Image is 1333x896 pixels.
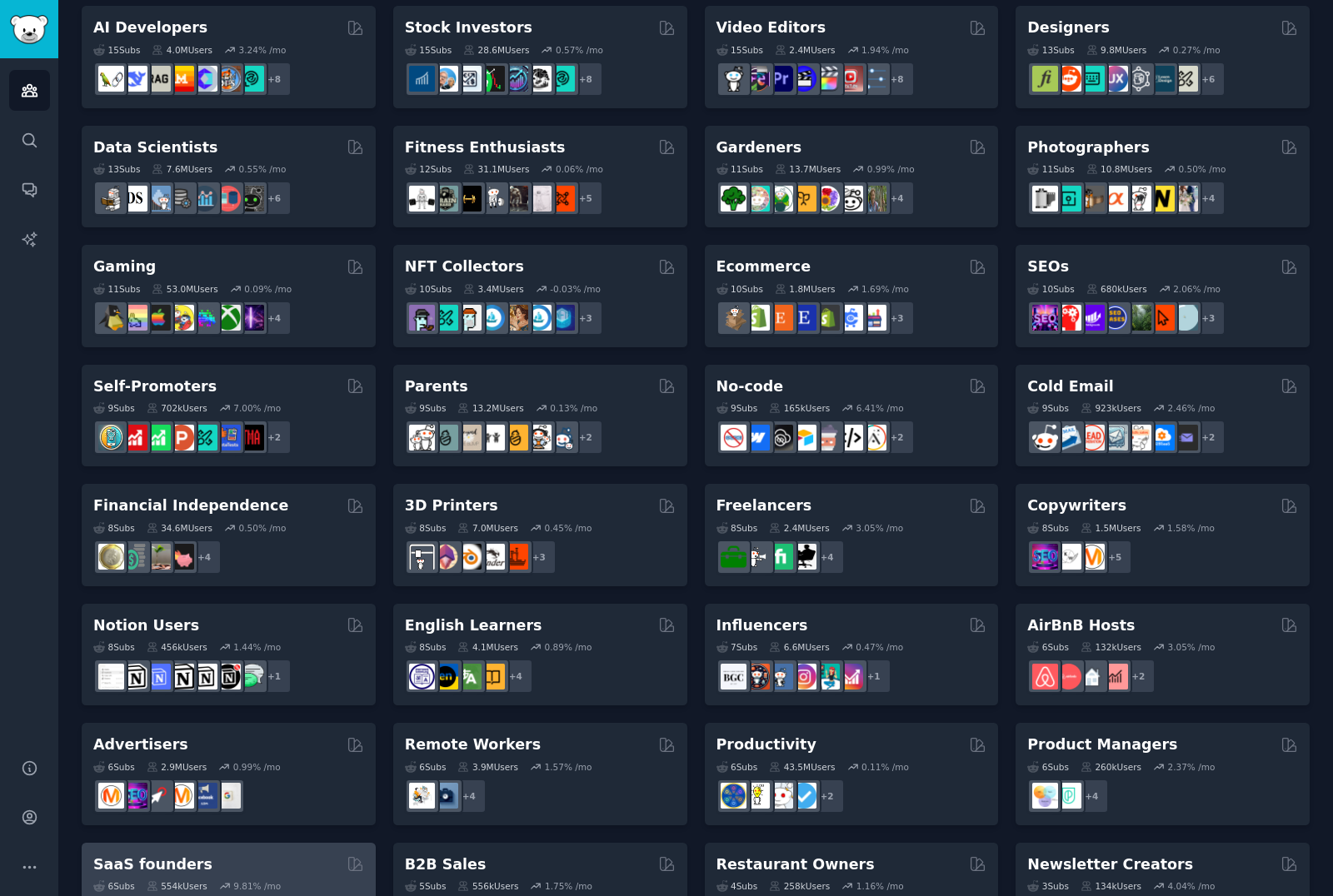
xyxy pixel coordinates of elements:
[93,17,207,38] h2: AI Developers
[1167,761,1215,773] div: 2.37 % /mo
[549,186,575,212] img: personaltraining
[456,305,482,331] img: NFTmarket
[145,66,171,92] img: Rag
[1191,420,1226,455] div: + 2
[405,283,452,295] div: 10 Sub s
[147,402,207,414] div: 702k Users
[145,186,171,212] img: statistics
[168,425,194,450] img: ProductHunters
[526,66,552,92] img: swingtrading
[1167,402,1215,414] div: 2.46 % /mo
[409,305,435,331] img: NFTExchange
[168,783,194,809] img: advertising
[479,186,505,212] img: weightroom
[93,163,140,175] div: 13 Sub s
[405,615,542,636] h2: English Learners
[93,641,135,653] div: 8 Sub s
[791,425,816,450] img: Airtable
[861,66,886,92] img: postproduction
[215,305,241,331] img: XboxGamers
[456,544,482,570] img: blender
[1173,44,1221,56] div: 0.27 % /mo
[409,783,435,809] img: RemoteJobs
[549,425,575,450] img: Parents
[716,283,763,295] div: 10 Sub s
[880,62,915,97] div: + 8
[769,641,830,653] div: 6.6M Users
[744,783,770,809] img: lifehacks
[837,425,863,450] img: NoCodeMovement
[405,256,524,277] h2: NFT Collectors
[1027,137,1150,158] h2: Photographers
[767,66,793,92] img: premiere
[1079,544,1105,570] img: content_marketing
[409,66,435,92] img: dividends
[244,283,292,295] div: 0.09 % /mo
[1056,544,1081,570] img: KeepWriting
[814,305,840,331] img: reviewmyshopify
[502,544,528,570] img: FixMyPrint
[791,186,816,212] img: GardeningUK
[502,425,528,450] img: NewParents
[168,66,194,92] img: MistralAI
[409,664,435,689] img: languagelearning
[837,305,863,331] img: ecommercemarketing
[526,425,552,450] img: parentsofmultiples
[168,664,194,689] img: NotionGeeks
[861,283,909,295] div: 1.69 % /mo
[93,522,135,534] div: 8 Sub s
[152,163,212,175] div: 7.6M Users
[1102,305,1128,331] img: SEO_cases
[716,402,758,414] div: 9 Sub s
[479,66,505,92] img: Trading
[1167,641,1215,653] div: 3.05 % /mo
[152,44,212,56] div: 4.0M Users
[147,761,207,773] div: 2.9M Users
[122,425,147,450] img: youtubepromotion
[405,641,447,653] div: 8 Sub s
[1027,495,1126,516] h2: Copywriters
[716,256,811,277] h2: Ecommerce
[98,544,124,570] img: UKPersonalFinance
[767,425,793,450] img: NoCodeSaaS
[775,283,836,295] div: 1.8M Users
[145,305,171,331] img: macgaming
[791,783,816,809] img: getdisciplined
[93,495,288,516] h2: Financial Independence
[769,402,830,414] div: 165k Users
[168,305,194,331] img: GamerPals
[1032,305,1058,331] img: SEO_Digital_Marketing
[526,186,552,212] img: physicaltherapy
[238,425,264,450] img: TestMyApp
[1126,186,1151,212] img: canon
[716,137,802,158] h2: Gardeners
[93,615,199,636] h2: Notion Users
[791,66,816,92] img: VideoEditors
[93,402,135,414] div: 9 Sub s
[861,44,909,56] div: 1.94 % /mo
[145,664,171,689] img: FreeNotionTemplates
[257,301,292,336] div: + 4
[1086,163,1152,175] div: 10.8M Users
[767,783,793,809] img: productivity
[856,522,903,534] div: 3.05 % /mo
[215,783,241,809] img: googleads
[549,66,575,92] img: technicalanalysis
[233,761,281,773] div: 0.99 % /mo
[1027,283,1074,295] div: 10 Sub s
[93,283,140,295] div: 11 Sub s
[1056,305,1081,331] img: TechSEO
[775,44,836,56] div: 2.4M Users
[405,495,498,516] h2: 3D Printers
[1121,659,1156,694] div: + 2
[1056,66,1081,92] img: logodesign
[405,402,447,414] div: 9 Sub s
[1149,425,1175,450] img: B2BSaaS
[716,44,763,56] div: 15 Sub s
[1102,66,1128,92] img: UXDesign
[744,305,770,331] img: shopify
[168,544,194,570] img: fatFIRE
[861,186,886,212] img: GardenersWorld
[463,163,529,175] div: 31.1M Users
[767,544,793,570] img: Fiverr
